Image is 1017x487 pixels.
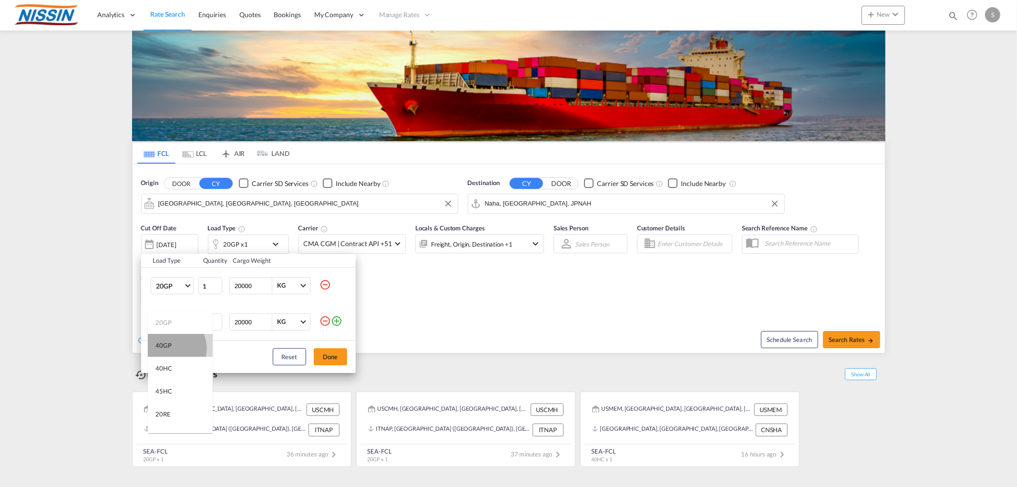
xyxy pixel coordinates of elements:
[155,341,172,350] div: 40GP
[155,318,172,327] div: 20GP
[155,410,171,418] div: 20RE
[155,387,172,395] div: 45HC
[155,364,172,373] div: 40HC
[155,433,171,441] div: 40RE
